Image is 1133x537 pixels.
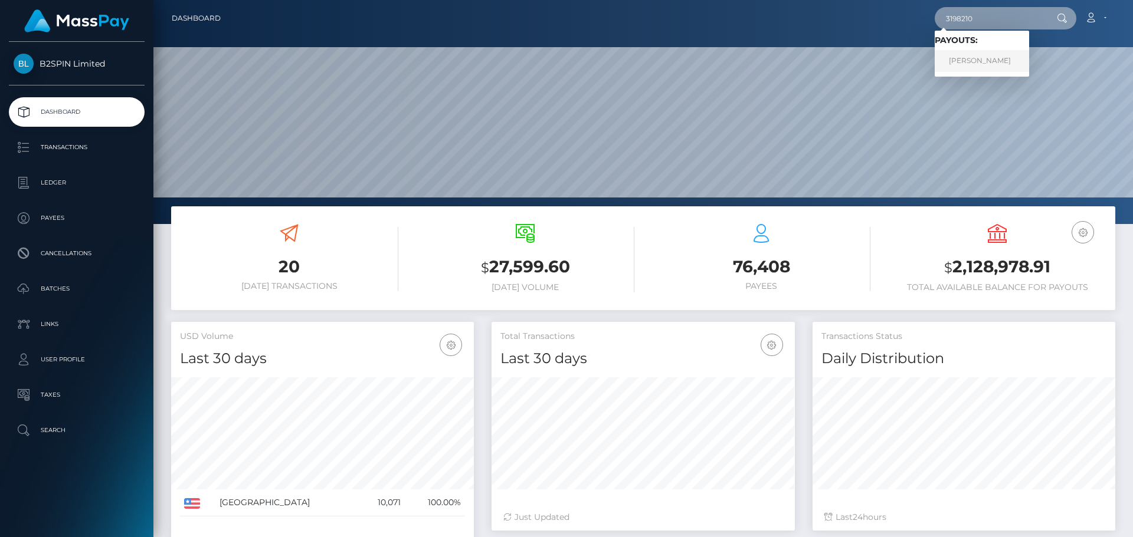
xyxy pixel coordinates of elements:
[9,58,145,69] span: B2SPIN Limited
[503,511,782,523] div: Just Updated
[853,512,863,522] span: 24
[359,489,405,516] td: 10,071
[9,168,145,197] a: Ledger
[821,348,1106,369] h4: Daily Distribution
[180,331,465,342] h5: USD Volume
[180,255,398,278] h3: 20
[416,255,634,279] h3: 27,599.60
[888,255,1106,279] h3: 2,128,978.91
[821,331,1106,342] h5: Transactions Status
[500,331,785,342] h5: Total Transactions
[9,133,145,162] a: Transactions
[172,6,221,31] a: Dashboard
[24,9,129,32] img: MassPay Logo
[14,139,140,156] p: Transactions
[9,380,145,410] a: Taxes
[9,309,145,339] a: Links
[180,348,465,369] h4: Last 30 days
[9,416,145,445] a: Search
[9,97,145,127] a: Dashboard
[500,348,785,369] h4: Last 30 days
[416,282,634,292] h6: [DATE] Volume
[481,259,489,276] small: $
[14,54,34,74] img: B2SPIN Limited
[9,203,145,233] a: Payees
[405,489,465,516] td: 100.00%
[215,489,359,516] td: [GEOGRAPHIC_DATA]
[14,315,140,333] p: Links
[14,280,140,298] p: Batches
[944,259,952,276] small: $
[14,245,140,262] p: Cancellations
[652,281,870,291] h6: Payees
[935,35,1029,45] h6: Payouts:
[184,498,200,509] img: US.png
[888,282,1106,292] h6: Total Available Balance for Payouts
[9,239,145,268] a: Cancellations
[14,174,140,192] p: Ledger
[824,511,1103,523] div: Last hours
[935,7,1046,29] input: Search...
[935,50,1029,72] a: [PERSON_NAME]
[14,103,140,121] p: Dashboard
[9,274,145,304] a: Batches
[9,345,145,374] a: User Profile
[14,351,140,368] p: User Profile
[14,209,140,227] p: Payees
[14,421,140,439] p: Search
[180,281,398,291] h6: [DATE] Transactions
[14,386,140,404] p: Taxes
[652,255,870,278] h3: 76,408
